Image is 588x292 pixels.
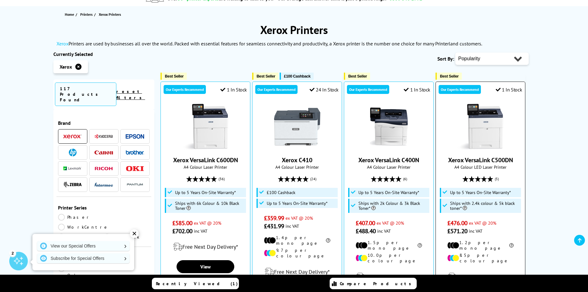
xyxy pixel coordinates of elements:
[69,149,77,156] img: HP
[447,219,467,227] span: £476.00
[177,260,234,273] a: View
[439,85,481,94] div: Our Experts Recommend
[58,120,150,126] span: Brand
[450,201,520,211] span: Ships with 2.4k colour & 5k black toner*
[164,85,206,94] div: Our Experts Recommend
[256,74,275,78] span: Best Seller
[356,227,376,235] span: £488.40
[436,73,462,80] button: Best Seller
[116,89,145,100] a: reset filters
[164,164,247,170] span: A4 Colour Laser Printer
[366,145,412,151] a: Xerox VersaLink C400N
[348,74,367,78] span: Best Seller
[310,173,316,185] span: (24)
[164,238,247,256] div: modal_delivery
[126,134,144,139] img: Epson
[63,167,82,170] img: Lexmark
[63,181,82,188] a: Zebra
[94,149,113,156] a: Canon
[447,227,467,235] span: £571.20
[264,214,284,222] span: £359.99
[356,252,422,264] li: 10.0p per colour page
[469,220,496,226] span: ex VAT @ 20%
[347,164,430,170] span: A4 Colour Laser Printer
[126,165,144,172] a: OKI
[63,181,82,188] img: Zebra
[58,205,150,211] span: Printer Series
[182,145,229,151] a: Xerox VersaLink C600DN
[356,219,375,227] span: £407.00
[469,228,482,234] span: inc VAT
[457,145,504,151] a: Xerox VersaLink C500DN
[58,214,104,221] a: Phaser
[126,181,144,188] img: Pantum
[439,164,522,170] span: A4 Colour LED Laser Printer
[358,190,419,195] span: Up to 5 Years On-Site Warranty*
[156,281,238,286] span: Recently Viewed (1)
[347,85,389,94] div: Our Experts Recommend
[448,156,513,164] a: Xerox VersaLink C500DN
[161,73,187,80] button: Best Seller
[194,228,207,234] span: inc VAT
[286,215,313,221] span: ex VAT @ 20%
[450,190,511,195] span: Up to 5 Years On-Site Warranty*
[175,201,245,211] span: Ships with 6k Colour & 10k Black Toner
[94,150,113,154] img: Canon
[286,223,299,229] span: inc VAT
[172,219,192,227] span: £585.00
[447,252,514,264] li: 8.5p per colour page
[284,74,311,78] span: £100 Cashback
[377,220,404,226] span: ex VAT @ 20%
[495,173,499,185] span: (5)
[194,220,221,226] span: ex VAT @ 20%
[274,104,320,150] img: Xerox C410
[219,173,225,185] span: (36)
[310,87,339,93] div: 24 In Stock
[344,73,370,80] button: Best Seller
[126,149,144,156] a: Brother
[53,23,535,37] h1: Xerox Printers
[37,253,130,263] a: Subscribe for Special Offers
[255,85,298,94] div: Our Experts Recommend
[173,156,238,164] a: Xerox VersaLink C600DN
[439,268,522,286] div: modal_delivery
[280,73,314,80] button: £100 Cashback
[9,250,16,256] div: 2
[94,181,113,188] a: Intermec
[404,87,430,93] div: 1 In Stock
[274,145,320,151] a: Xerox C410
[340,281,415,286] span: Compare Products
[267,201,327,206] span: Up to 5 Years On-Site Warranty*
[172,227,192,235] span: £702.00
[60,64,72,70] span: Xerox
[63,133,82,140] a: Xerox
[94,133,113,140] a: Kyocera
[377,228,391,234] span: inc VAT
[165,74,184,78] span: Best Seller
[256,164,339,170] span: A4 Colour Laser Printer
[99,12,121,17] span: Xerox Printers
[58,224,109,231] a: WorkCentre
[457,104,504,150] img: Xerox VersaLink C500DN
[264,222,284,230] span: £431.99
[330,278,417,289] a: Compare Products
[220,87,247,93] div: 1 In Stock
[437,56,454,62] span: Sort By:
[63,134,82,139] img: Xerox
[126,133,144,140] a: Epson
[358,201,428,211] span: Ships with 2k Colour & 3k Black Toner*
[403,173,407,185] span: (6)
[366,104,412,150] img: Xerox VersaLink C400N
[53,51,155,57] div: Currently Selected
[63,165,82,172] a: Lexmark
[356,240,422,251] li: 1.5p per mono page
[447,240,514,251] li: 1.2p per mono page
[496,87,522,93] div: 1 In Stock
[55,83,117,106] span: 117 Products Found
[175,190,236,195] span: Up to 5 Years On-Site Warranty*
[347,268,430,286] div: modal_delivery
[267,190,295,195] span: £100 Cashback
[80,11,93,18] span: Printers
[152,278,239,289] a: Recently Viewed (1)
[282,156,312,164] a: Xerox C410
